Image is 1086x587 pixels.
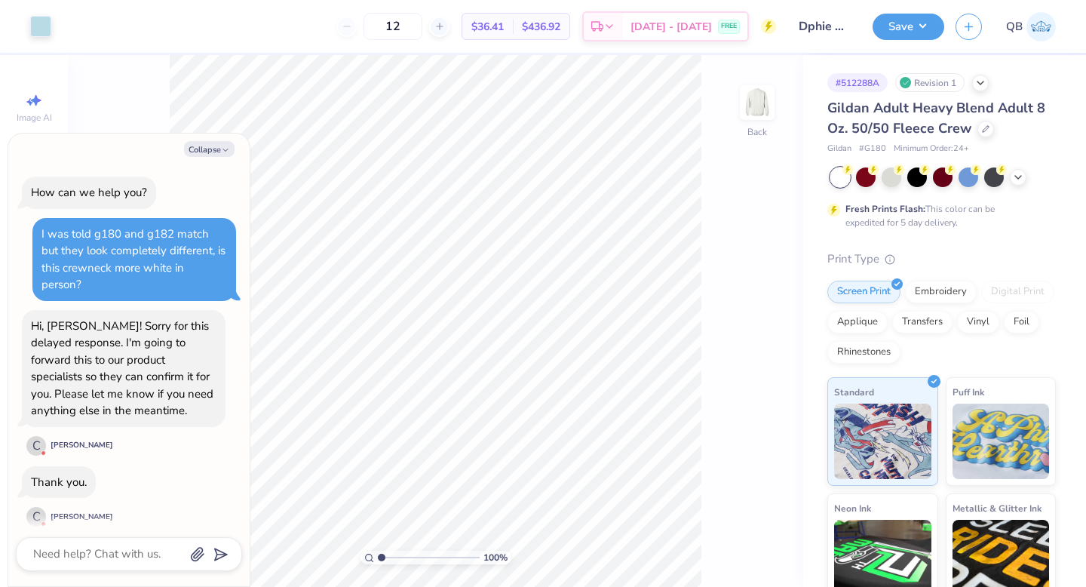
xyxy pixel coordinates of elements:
img: Puff Ink [953,404,1050,479]
span: # G180 [859,143,886,155]
div: Vinyl [957,311,999,333]
div: Transfers [892,311,953,333]
img: Standard [834,404,931,479]
span: Minimum Order: 24 + [894,143,969,155]
input: Untitled Design [787,11,861,41]
span: $436.92 [522,19,560,35]
a: QB [1006,12,1056,41]
span: [DATE] - [DATE] [630,19,712,35]
button: Collapse [184,141,235,157]
div: Rhinestones [827,341,900,364]
span: Standard [834,384,874,400]
span: Image AI [17,112,52,124]
span: 100 % [483,551,508,564]
span: $36.41 [471,19,504,35]
div: C [26,507,46,527]
div: Screen Print [827,281,900,303]
div: Foil [1004,311,1039,333]
div: Revision 1 [895,73,965,92]
div: Hi, [PERSON_NAME]! Sorry for this delayed response. I'm going to forward this to our product spec... [31,318,213,419]
div: Applique [827,311,888,333]
span: Gildan [827,143,851,155]
div: Back [747,125,767,139]
span: QB [1006,18,1023,35]
div: Thank you. [31,475,87,490]
div: How can we help you? [31,185,147,200]
img: Quinn Brown [1026,12,1056,41]
span: Metallic & Glitter Ink [953,500,1042,516]
span: Puff Ink [953,384,984,400]
div: Digital Print [981,281,1054,303]
input: – – [364,13,422,40]
div: Print Type [827,250,1056,268]
div: I was told g180 and g182 match but they look completely different, is this crewneck more white in... [41,226,225,293]
div: [PERSON_NAME] [51,440,113,451]
div: Embroidery [905,281,977,303]
div: C [26,436,46,456]
button: Save [873,14,944,40]
div: This color can be expedited for 5 day delivery. [845,202,1031,229]
strong: Fresh Prints Flash: [845,203,925,215]
span: FREE [721,21,737,32]
span: Gildan Adult Heavy Blend Adult 8 Oz. 50/50 Fleece Crew [827,99,1045,137]
span: Neon Ink [834,500,871,516]
div: [PERSON_NAME] [51,512,113,523]
img: Back [742,88,772,118]
div: # 512288A [827,73,888,92]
